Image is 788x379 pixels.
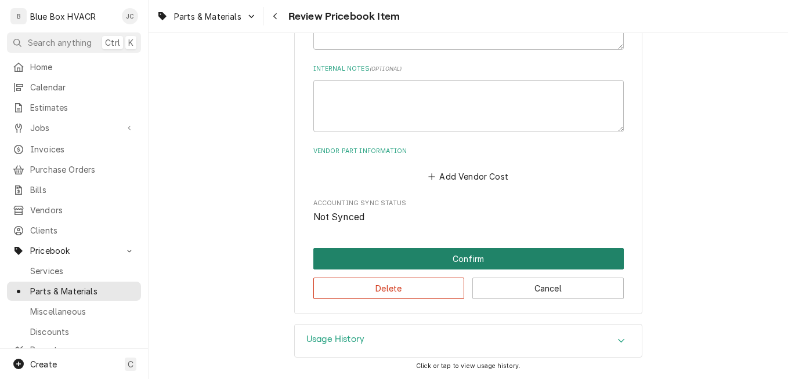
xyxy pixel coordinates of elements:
a: Purchase Orders [7,160,141,179]
span: Services [30,265,135,277]
a: Go to Pricebook [7,241,141,260]
span: Invoices [30,143,135,155]
div: Blue Box HVACR [30,10,96,23]
a: Vendors [7,201,141,220]
button: Accordion Details Expand Trigger [295,325,642,357]
span: Miscellaneous [30,305,135,318]
button: Cancel [472,278,624,299]
span: Purchase Orders [30,163,135,176]
div: Button Group Row [313,269,624,299]
div: JC [122,8,138,24]
h3: Usage History [306,334,364,345]
span: Parts & Materials [30,285,135,297]
span: Estimates [30,101,135,114]
label: Vendor Part Information [313,147,624,156]
span: Search anything [28,37,92,49]
button: Search anythingCtrlK [7,32,141,53]
a: Parts & Materials [7,282,141,301]
a: Bills [7,180,141,199]
span: Bills [30,184,135,196]
a: Miscellaneous [7,302,141,321]
span: Create [30,359,57,369]
span: C [128,358,133,370]
a: Reports [7,340,141,359]
a: Clients [7,221,141,240]
div: B [10,8,27,24]
span: Accounting Sync Status [313,199,624,208]
span: Parts & Materials [174,10,241,23]
span: K [128,37,133,49]
a: Invoices [7,140,141,159]
span: Ctrl [105,37,120,49]
button: Confirm [313,248,624,269]
a: Calendar [7,78,141,97]
span: Reports [30,344,135,356]
div: Accounting Sync Status [313,199,624,224]
div: Vendor Part Information [313,147,624,185]
div: Button Group [313,248,624,299]
button: Navigate back [266,7,285,25]
span: Not Synced [313,212,365,223]
a: Services [7,261,141,280]
div: Usage History [294,324,642,358]
div: Internal Notes [313,64,624,132]
a: Go to Parts & Materials [152,7,261,26]
span: Accounting Sync Status [313,210,624,224]
div: Accordion Header [295,325,642,357]
a: Home [7,57,141,76]
span: Pricebook [30,245,118,257]
span: Calendar [30,81,135,93]
span: Jobs [30,122,118,134]
span: Clients [30,224,135,236]
span: Click or tap to view usage history. [416,362,521,370]
div: Josh Canfield's Avatar [122,8,138,24]
span: Home [30,61,135,73]
span: ( optional ) [370,65,402,72]
span: Discounts [30,326,135,338]
a: Discounts [7,322,141,341]
label: Internal Notes [313,64,624,74]
div: Button Group Row [313,248,624,269]
a: Estimates [7,98,141,117]
button: Delete [313,278,465,299]
span: Review Pricebook Item [285,9,400,24]
a: Go to Jobs [7,118,141,137]
button: Add Vendor Cost [426,169,511,185]
span: Vendors [30,204,135,216]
